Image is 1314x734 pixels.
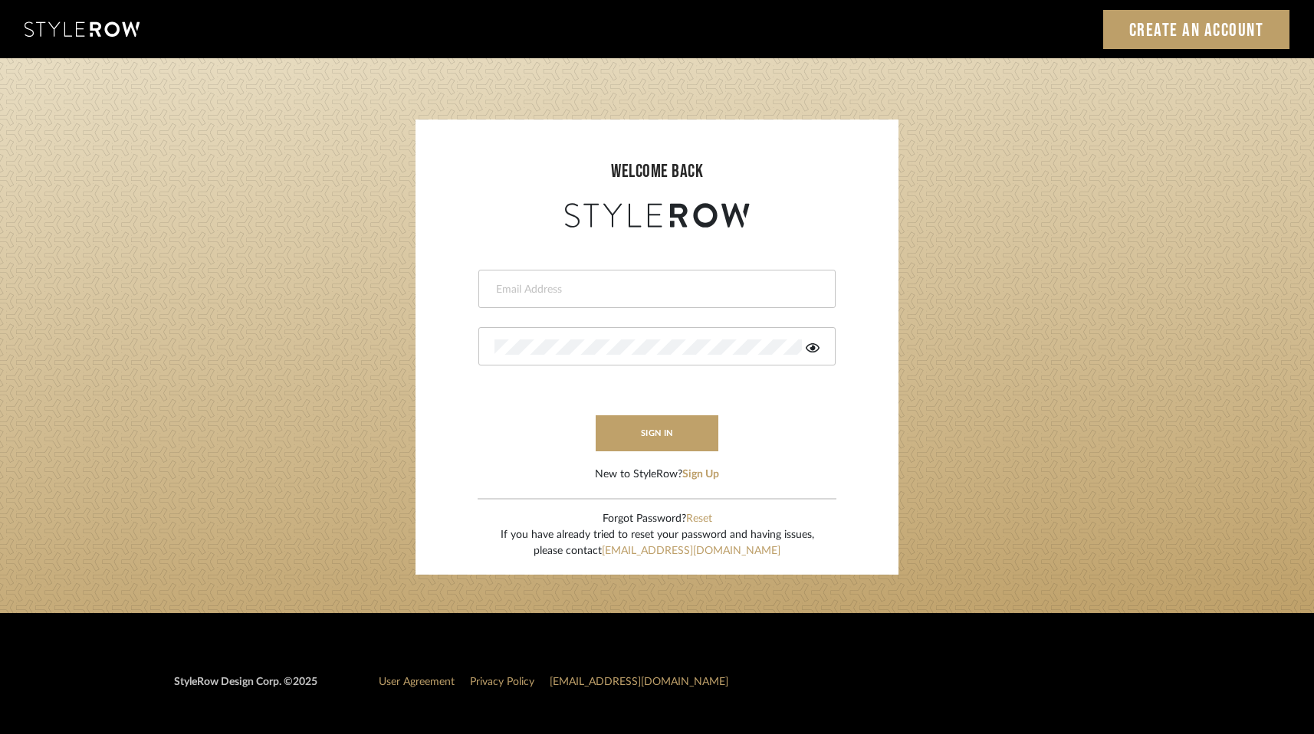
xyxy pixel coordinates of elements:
[595,467,719,483] div: New to StyleRow?
[686,511,712,527] button: Reset
[470,677,534,687] a: Privacy Policy
[174,674,317,703] div: StyleRow Design Corp. ©2025
[501,527,814,559] div: If you have already tried to reset your password and having issues, please contact
[431,158,883,185] div: welcome back
[682,467,719,483] button: Sign Up
[550,677,728,687] a: [EMAIL_ADDRESS][DOMAIN_NAME]
[602,546,780,556] a: [EMAIL_ADDRESS][DOMAIN_NAME]
[494,282,816,297] input: Email Address
[379,677,455,687] a: User Agreement
[596,415,718,451] button: sign in
[501,511,814,527] div: Forgot Password?
[1103,10,1290,49] a: Create an Account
